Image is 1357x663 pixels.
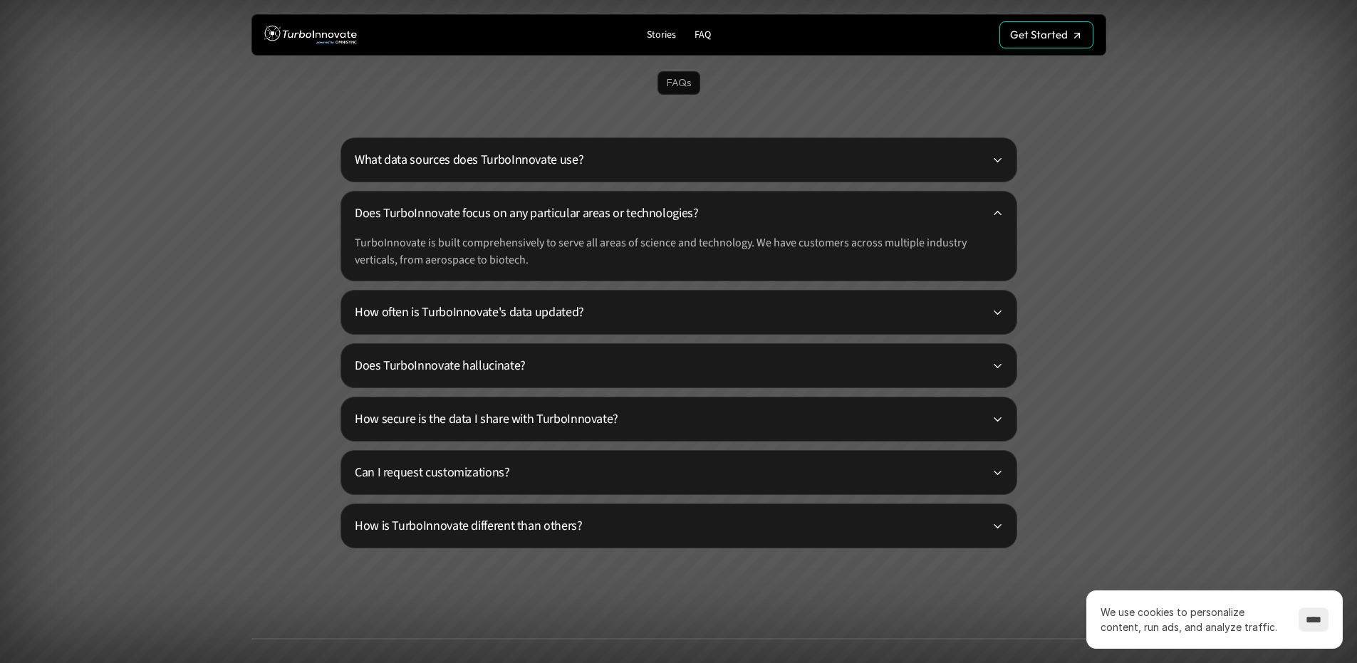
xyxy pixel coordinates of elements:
[695,29,711,41] p: FAQ
[1101,605,1284,635] p: We use cookies to personalize content, run ads, and analyze traffic.
[689,26,717,45] a: FAQ
[641,26,682,45] a: Stories
[647,29,676,41] p: Stories
[264,22,357,48] img: TurboInnovate Logo
[999,21,1093,48] a: Get Started
[1010,28,1068,41] p: Get Started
